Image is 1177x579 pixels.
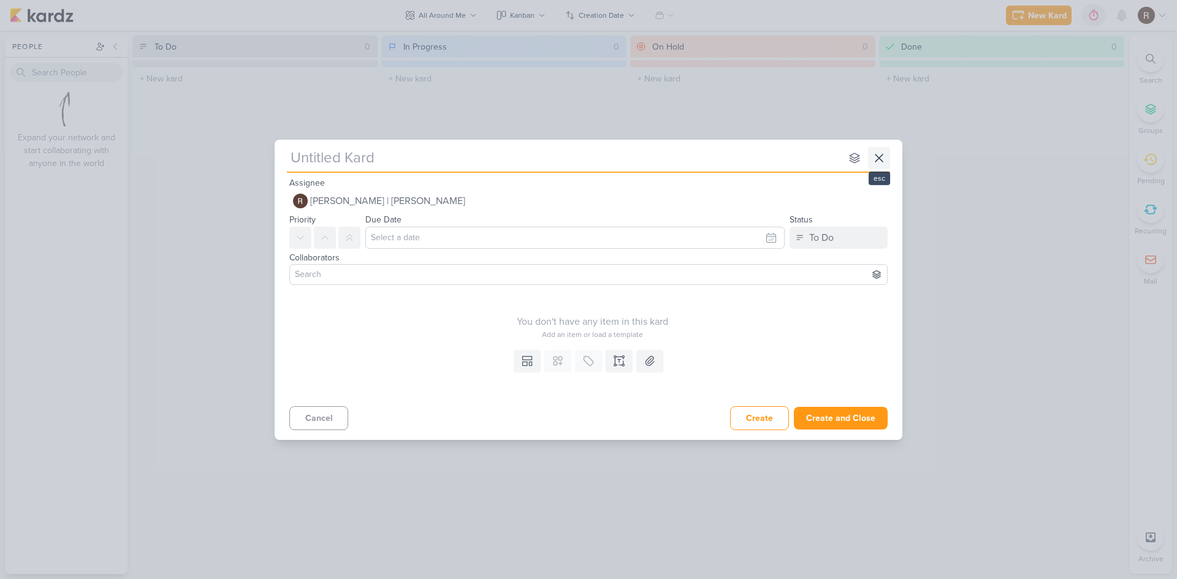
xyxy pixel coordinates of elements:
[365,227,785,249] input: Select a date
[289,406,348,430] button: Cancel
[293,194,308,208] img: Raul Santos | TAGAWA
[289,178,325,188] label: Assignee
[730,406,789,430] button: Create
[869,172,890,185] div: esc
[790,227,888,249] button: To Do
[794,407,888,430] button: Create and Close
[809,230,834,245] div: To Do
[289,314,895,329] div: You don't have any item in this kard
[287,147,841,169] input: Untitled Kard
[289,329,895,340] div: Add an item or load a template
[310,194,465,208] span: [PERSON_NAME] | [PERSON_NAME]
[790,214,813,225] label: Status
[289,251,888,264] div: Collaborators
[365,214,402,225] label: Due Date
[292,267,885,282] input: Search
[289,190,888,212] button: [PERSON_NAME] | [PERSON_NAME]
[289,214,316,225] label: Priority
